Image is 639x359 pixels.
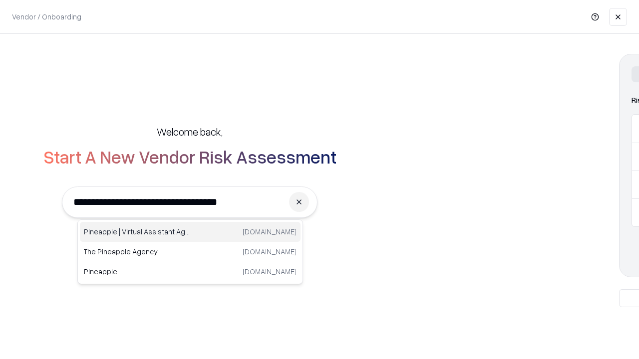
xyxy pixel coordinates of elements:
[84,226,190,237] p: Pineapple | Virtual Assistant Agency
[12,11,81,22] p: Vendor / Onboarding
[77,219,303,284] div: Suggestions
[157,125,223,139] h5: Welcome back,
[84,246,190,257] p: The Pineapple Agency
[243,266,297,277] p: [DOMAIN_NAME]
[84,266,190,277] p: Pineapple
[43,147,336,167] h2: Start A New Vendor Risk Assessment
[243,226,297,237] p: [DOMAIN_NAME]
[243,246,297,257] p: [DOMAIN_NAME]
